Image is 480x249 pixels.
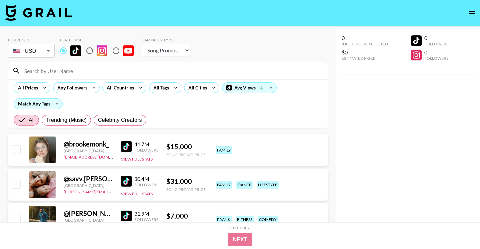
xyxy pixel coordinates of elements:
[134,176,158,182] div: 30.4M
[64,175,113,183] div: @ savv.[PERSON_NAME]
[142,37,190,42] div: Campaign Type
[121,191,153,196] button: View Full Stats
[123,45,134,56] img: YouTube
[236,181,253,189] div: dance
[166,152,206,157] div: Song Promo Price
[134,210,158,217] div: 31.9M
[424,56,448,61] div: Followers
[121,141,132,152] img: TikTok
[64,209,113,218] div: @ [PERSON_NAME].[PERSON_NAME]
[230,225,250,230] div: Step 1 of 2
[97,45,107,56] img: Instagram
[166,222,206,227] div: Song Promo Price
[258,216,278,223] div: comedy
[14,99,62,109] div: Match Any Tags
[29,116,35,124] span: All
[342,49,388,56] div: $0
[134,148,158,153] div: Followers
[8,37,55,42] div: Currency
[103,83,135,93] div: All Countries
[216,146,232,154] div: family
[166,143,206,151] div: $ 15,000
[166,212,206,220] div: $ 7,000
[465,7,479,20] button: open drawer
[342,41,388,46] div: Influencers Selected
[134,141,158,148] div: 41.7M
[121,157,153,162] button: View Full Stats
[424,49,448,56] div: 0
[342,56,388,61] div: Estimated Price
[134,182,158,187] div: Followers
[121,211,132,221] img: TikTok
[236,216,254,223] div: fitness
[64,218,113,223] div: [GEOGRAPHIC_DATA]
[5,5,72,21] img: Grail Talent
[64,183,113,188] div: [GEOGRAPHIC_DATA]
[342,35,388,41] div: 0
[70,45,81,56] img: TikTok
[64,188,162,194] a: [PERSON_NAME][EMAIL_ADDRESS][DOMAIN_NAME]
[60,37,139,42] div: Platform
[424,41,448,46] div: Followers
[216,216,232,223] div: prank
[121,176,132,187] img: TikTok
[14,83,39,93] div: All Prices
[228,233,253,246] button: Next
[53,83,89,93] div: Any Followers
[64,148,113,153] div: [GEOGRAPHIC_DATA]
[64,140,113,148] div: @ brookemonk_
[149,83,170,93] div: All Tags
[166,177,206,186] div: $ 31,000
[134,217,158,222] div: Followers
[9,45,53,57] div: USD
[257,181,279,189] div: lifestyle
[166,187,206,192] div: Song Promo Price
[222,83,276,93] div: Avg Views
[64,153,131,160] a: [EMAIL_ADDRESS][DOMAIN_NAME]
[46,116,87,124] span: Trending (Music)
[20,65,324,76] input: Search by User Name
[216,181,232,189] div: family
[447,216,472,241] iframe: Drift Widget Chat Controller
[184,83,208,93] div: All Cities
[424,35,448,41] div: 0
[98,116,142,124] span: Celebrity Creators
